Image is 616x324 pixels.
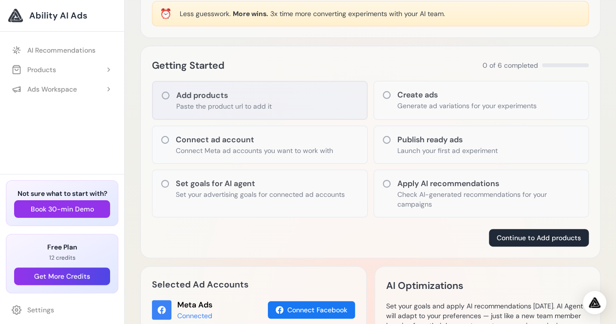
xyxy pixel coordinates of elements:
[12,65,56,75] div: Products
[14,189,110,198] h3: Not sure what to start with?
[397,190,581,209] p: Check AI-generated recommendations for your campaigns
[152,57,224,73] h2: Getting Started
[268,301,355,319] button: Connect Facebook
[160,7,172,20] div: ⏰
[180,9,231,18] span: Less guesswork.
[177,311,212,321] div: Connected
[152,278,355,291] h2: Selected Ad Accounts
[176,190,345,199] p: Set your advertising goals for connected ad accounts
[14,267,110,285] button: Get More Credits
[176,101,272,111] p: Paste the product url to add it
[14,200,110,218] button: Book 30-min Demo
[397,146,498,155] p: Launch your first ad experiment
[489,229,589,247] button: Continue to Add products
[29,9,87,22] span: Ability AI Ads
[6,80,118,98] button: Ads Workspace
[397,101,537,111] p: Generate ad variations for your experiments
[176,146,333,155] p: Connect Meta ad accounts you want to work with
[386,278,463,293] h2: AI Optimizations
[176,134,333,146] h3: Connect ad account
[397,89,537,101] h3: Create ads
[583,291,606,314] div: Open Intercom Messenger
[6,41,118,59] a: AI Recommendations
[176,178,345,190] h3: Set goals for AI agent
[233,9,268,18] span: More wins.
[397,178,581,190] h3: Apply AI recommendations
[6,61,118,78] button: Products
[483,60,538,70] span: 0 of 6 completed
[6,301,118,319] a: Settings
[14,254,110,262] p: 12 credits
[176,90,272,101] h3: Add products
[177,299,212,311] div: Meta Ads
[14,242,110,252] h3: Free Plan
[8,8,116,23] a: Ability AI Ads
[397,134,498,146] h3: Publish ready ads
[12,84,77,94] div: Ads Workspace
[270,9,445,18] span: 3x time more converting experiments with your AI team.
